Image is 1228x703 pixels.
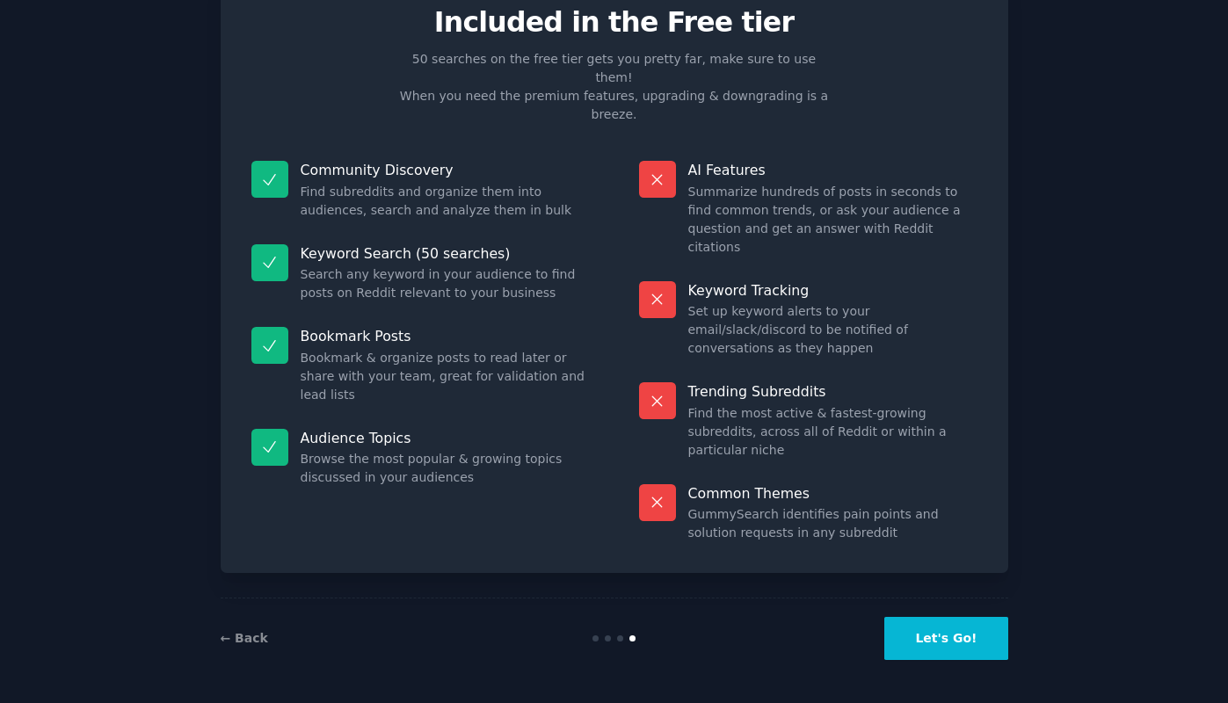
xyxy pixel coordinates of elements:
[301,349,590,404] dd: Bookmark & organize posts to read later or share with your team, great for validation and lead lists
[301,450,590,487] dd: Browse the most popular & growing topics discussed in your audiences
[301,244,590,263] p: Keyword Search (50 searches)
[688,161,977,179] p: AI Features
[688,183,977,257] dd: Summarize hundreds of posts in seconds to find common trends, or ask your audience a question and...
[688,505,977,542] dd: GummySearch identifies pain points and solution requests in any subreddit
[688,404,977,460] dd: Find the most active & fastest-growing subreddits, across all of Reddit or within a particular niche
[393,50,836,124] p: 50 searches on the free tier gets you pretty far, make sure to use them! When you need the premiu...
[688,302,977,358] dd: Set up keyword alerts to your email/slack/discord to be notified of conversations as they happen
[884,617,1007,660] button: Let's Go!
[221,631,268,645] a: ← Back
[688,484,977,503] p: Common Themes
[301,327,590,345] p: Bookmark Posts
[239,7,990,38] p: Included in the Free tier
[301,161,590,179] p: Community Discovery
[301,265,590,302] dd: Search any keyword in your audience to find posts on Reddit relevant to your business
[688,281,977,300] p: Keyword Tracking
[301,429,590,447] p: Audience Topics
[301,183,590,220] dd: Find subreddits and organize them into audiences, search and analyze them in bulk
[688,382,977,401] p: Trending Subreddits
